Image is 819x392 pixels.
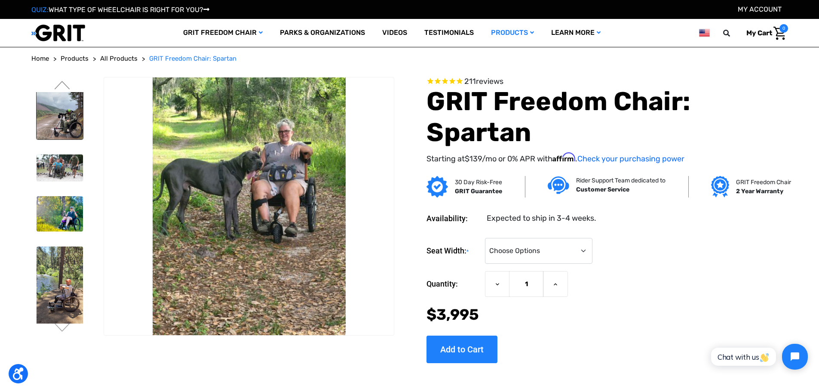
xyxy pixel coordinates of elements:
span: Rated 4.6 out of 5 stars 211 reviews [426,77,788,86]
dt: Availability: [426,213,481,224]
input: Add to Cart [426,336,497,363]
p: 30 Day Risk-Free [455,178,502,187]
a: Home [31,54,49,64]
img: GRIT Freedom Chair: Spartan [37,81,83,139]
strong: GRIT Guarantee [455,188,502,195]
span: Home [31,55,49,62]
a: Learn More [543,19,609,47]
p: GRIT Freedom Chair [736,178,791,187]
a: Account [738,5,782,13]
span: QUIZ: [31,6,49,14]
span: reviews [476,77,503,86]
p: Rider Support Team dedicated to [576,176,666,185]
a: Videos [374,19,416,47]
span: $139 [465,154,482,164]
p: Starting at /mo or 0% APR with . [426,152,788,165]
a: All Products [100,54,138,64]
img: GRIT Guarantee [426,176,448,198]
span: $3,995 [426,306,479,324]
a: GRIT Freedom Chair: Spartan [149,54,236,64]
label: Quantity: [426,271,481,297]
span: Affirm [552,152,575,162]
span: All Products [100,55,138,62]
a: QUIZ:WHAT TYPE OF WHEELCHAIR IS RIGHT FOR YOU? [31,6,209,14]
span: 0 [779,24,788,33]
img: GRIT Freedom Chair: Spartan [104,77,394,336]
button: Go to slide 2 of 4 [53,81,71,91]
img: Grit freedom [711,176,729,198]
span: 211 reviews [464,77,503,86]
span: Products [61,55,89,62]
a: Testimonials [416,19,482,47]
a: Products [482,19,543,47]
a: Check your purchasing power - Learn more about Affirm Financing (opens in modal) [577,154,684,164]
a: Cart with 0 items [740,24,788,42]
span: My Cart [746,29,772,37]
a: Products [61,54,89,64]
iframe: Tidio Chat [702,336,815,377]
strong: 2 Year Warranty [736,188,783,195]
img: GRIT All-Terrain Wheelchair and Mobility Equipment [31,24,85,42]
img: Customer service [548,176,569,194]
img: us.png [699,28,709,38]
img: GRIT Freedom Chair: Spartan [37,196,83,231]
strong: Customer Service [576,186,629,193]
button: Go to slide 4 of 4 [53,323,71,333]
a: GRIT Freedom Chair [175,19,271,47]
label: Seat Width: [426,238,481,264]
dd: Expected to ship in 3-4 weeks. [487,213,596,224]
img: Cart [773,27,786,40]
img: GRIT Freedom Chair: Spartan [37,247,83,343]
a: Parks & Organizations [271,19,374,47]
span: GRIT Freedom Chair: Spartan [149,55,236,62]
img: GRIT Freedom Chair: Spartan [37,154,83,182]
nav: Breadcrumb [31,54,788,64]
input: Search [727,24,740,42]
h1: GRIT Freedom Chair: Spartan [426,86,788,148]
